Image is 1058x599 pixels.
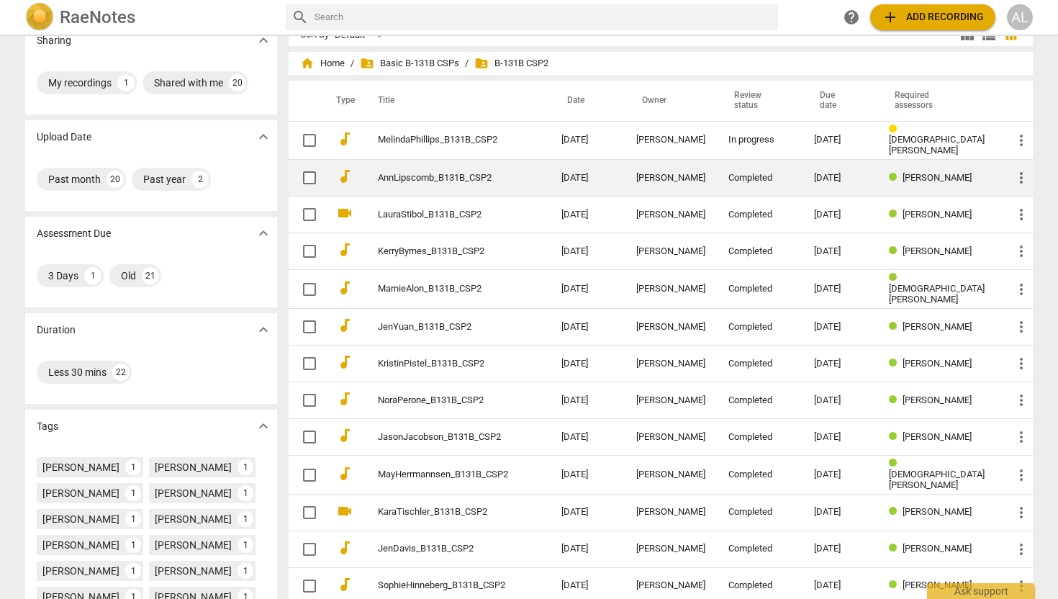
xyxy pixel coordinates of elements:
div: Completed [728,359,791,369]
div: 1 [117,74,135,91]
a: LauraStibol_B131B_CSP2 [378,210,510,220]
div: Completed [728,246,791,257]
span: audiotrack [336,130,353,148]
a: MelindaPhillips_B131B_CSP2 [378,135,510,145]
span: [PERSON_NAME] [903,209,972,220]
div: [DATE] [814,432,866,443]
div: [PERSON_NAME] [636,284,705,294]
p: Upload Date [37,130,91,145]
div: [PERSON_NAME] [42,564,119,578]
div: [PERSON_NAME] [636,173,705,184]
p: Assessment Due [37,226,111,241]
a: JasonJacobson_B131B_CSP2 [378,432,510,443]
div: Past month [48,172,101,186]
span: [PERSON_NAME] [903,321,972,332]
div: 1 [125,563,141,579]
input: Search [315,6,772,29]
div: 1 [125,459,141,475]
span: more_vert [1013,281,1030,298]
span: [PERSON_NAME] [903,543,972,554]
div: Less 30 mins [48,365,107,379]
td: [DATE] [550,309,625,346]
span: Basic B-131B CSPs [360,56,459,71]
div: [DATE] [814,135,866,145]
a: MarnieAlon_B131B_CSP2 [378,284,510,294]
div: [PERSON_NAME] [155,564,232,578]
th: Type [325,81,361,121]
div: Completed [728,322,791,333]
div: [PERSON_NAME] [155,512,232,526]
div: Completed [728,544,791,554]
span: help [843,9,860,26]
div: 3 Days [48,269,78,283]
span: Review status: completed [889,321,903,332]
span: [DEMOGRAPHIC_DATA][PERSON_NAME] [889,283,985,305]
button: Show more [253,319,274,341]
span: [PERSON_NAME] [903,172,972,183]
div: Completed [728,432,791,443]
span: more_vert [1013,428,1030,446]
span: more_vert [1013,577,1030,595]
div: 1 [238,563,253,579]
span: more_vert [1013,243,1030,260]
a: Help [838,4,864,30]
div: [PERSON_NAME] [636,544,705,554]
span: Review status: completed [889,458,903,469]
div: Completed [728,507,791,518]
span: expand_more [255,32,272,49]
span: home [300,56,315,71]
span: expand_more [255,128,272,145]
span: audiotrack [336,576,353,593]
p: Duration [37,323,76,338]
div: [DATE] [814,580,866,591]
span: more_vert [1013,392,1030,409]
a: JenDavis_B131B_CSP2 [378,544,510,554]
span: [DEMOGRAPHIC_DATA][PERSON_NAME] [889,469,985,490]
div: 20 [229,74,246,91]
span: Review status: completed [889,172,903,183]
span: Review status: completed [889,358,903,369]
td: [DATE] [550,382,625,419]
span: audiotrack [336,390,353,407]
td: [DATE] [550,160,625,197]
div: [DATE] [814,359,866,369]
span: B-131B CSP2 [474,56,548,71]
button: Show more [253,415,274,437]
td: [DATE] [550,197,625,233]
div: 1 [238,485,253,501]
p: Tags [37,419,58,434]
button: Show more [253,222,274,244]
td: [DATE] [550,270,625,309]
span: audiotrack [336,241,353,258]
span: expand_more [255,321,272,338]
span: expand_more [255,225,272,242]
span: Review status: completed [889,580,903,590]
span: Review status: completed [889,395,903,405]
span: folder_shared [474,56,489,71]
div: 1 [125,485,141,501]
div: Past year [143,172,186,186]
h2: RaeNotes [60,7,135,27]
span: Add recording [882,9,984,26]
span: videocam [336,204,353,222]
span: audiotrack [336,539,353,557]
span: expand_more [255,418,272,435]
span: / [465,58,469,69]
td: [DATE] [550,233,625,270]
span: audiotrack [336,168,353,185]
div: [DATE] [814,322,866,333]
div: [DATE] [814,210,866,220]
span: more_vert [1013,132,1030,149]
div: Completed [728,173,791,184]
div: [PERSON_NAME] [636,432,705,443]
div: [PERSON_NAME] [42,512,119,526]
div: Shared with me [154,76,223,90]
div: AL [1007,4,1033,30]
div: 1 [125,537,141,553]
div: [PERSON_NAME] [155,460,232,474]
div: [DATE] [814,284,866,294]
span: folder_shared [360,56,374,71]
div: [PERSON_NAME] [155,486,232,500]
a: AnnLipscomb_B131B_CSP2 [378,173,510,184]
div: [DATE] [814,507,866,518]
